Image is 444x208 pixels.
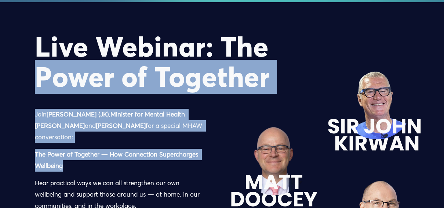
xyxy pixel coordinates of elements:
strong: [PERSON_NAME] [96,122,146,129]
h1: Live Webinar: The Power of Together [35,32,340,92]
strong: Minister for Mental Health [PERSON_NAME] [35,110,187,129]
strong: [PERSON_NAME] (JK) [47,110,109,118]
strong: The Power of Together — How Connection Supercharges Wellbeing [35,150,200,169]
p: Join , and for a special MHAW conversation: [35,109,203,143]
